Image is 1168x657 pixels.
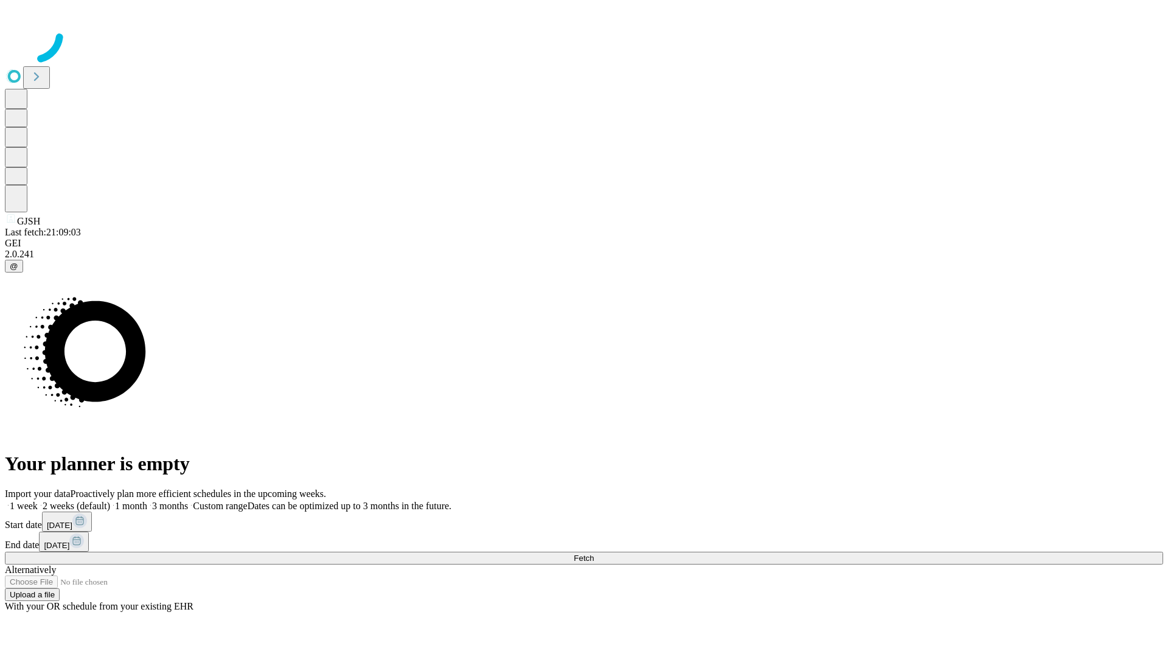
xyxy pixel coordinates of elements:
[5,588,60,601] button: Upload a file
[5,260,23,273] button: @
[39,532,89,552] button: [DATE]
[44,541,69,550] span: [DATE]
[5,552,1163,565] button: Fetch
[5,488,71,499] span: Import your data
[5,601,193,611] span: With your OR schedule from your existing EHR
[47,521,72,530] span: [DATE]
[17,216,40,226] span: GJSH
[10,501,38,511] span: 1 week
[5,532,1163,552] div: End date
[115,501,147,511] span: 1 month
[5,565,56,575] span: Alternatively
[152,501,188,511] span: 3 months
[193,501,247,511] span: Custom range
[71,488,326,499] span: Proactively plan more efficient schedules in the upcoming weeks.
[10,262,18,271] span: @
[42,512,92,532] button: [DATE]
[5,227,81,237] span: Last fetch: 21:09:03
[5,249,1163,260] div: 2.0.241
[248,501,451,511] span: Dates can be optimized up to 3 months in the future.
[5,238,1163,249] div: GEI
[43,501,110,511] span: 2 weeks (default)
[574,554,594,563] span: Fetch
[5,512,1163,532] div: Start date
[5,453,1163,475] h1: Your planner is empty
